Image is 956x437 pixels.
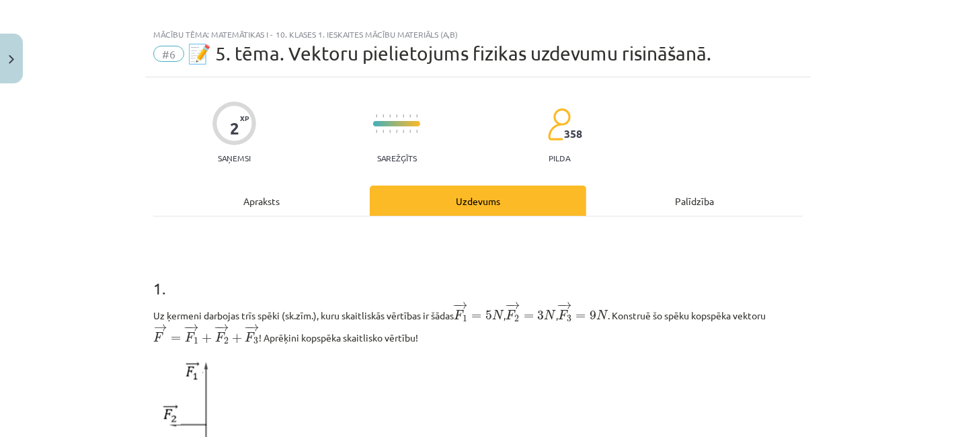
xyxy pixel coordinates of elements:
span: 3 [567,315,571,322]
img: icon-short-line-57e1e144782c952c97e751825c79c345078a6d821885a25fce030b3d8c18986b.svg [403,114,404,118]
span: F [506,310,516,319]
span: 3 [537,311,544,320]
span: F [153,332,163,342]
div: Mācību tēma: Matemātikas i - 10. klases 1. ieskaites mācību materiāls (a,b) [153,30,803,39]
div: Uzdevums [370,186,586,216]
span: = [524,314,534,319]
img: icon-short-line-57e1e144782c952c97e751825c79c345078a6d821885a25fce030b3d8c18986b.svg [389,114,391,118]
img: icon-short-line-57e1e144782c952c97e751825c79c345078a6d821885a25fce030b3d8c18986b.svg [416,130,417,133]
span: 1 [463,315,467,322]
span: 2 [515,315,520,322]
span: − [244,324,254,331]
span: − [214,324,224,331]
span: = [171,336,181,342]
img: icon-short-line-57e1e144782c952c97e751825c79c345078a6d821885a25fce030b3d8c18986b.svg [376,130,377,133]
img: icon-close-lesson-0947bae3869378f0d4975bcd49f059093ad1ed9edebbc8119c70593378902aed.svg [9,55,14,64]
span: − [557,302,567,309]
img: icon-short-line-57e1e144782c952c97e751825c79c345078a6d821885a25fce030b3d8c18986b.svg [416,114,417,118]
img: icon-short-line-57e1e144782c952c97e751825c79c345078a6d821885a25fce030b3d8c18986b.svg [403,130,404,133]
img: icon-short-line-57e1e144782c952c97e751825c79c345078a6d821885a25fce030b3d8c18986b.svg [383,114,384,118]
div: 2 [230,119,239,138]
p: Saņemsi [212,153,256,163]
span: + [202,333,212,343]
span: F [215,332,225,342]
span: F [454,310,464,319]
span: F [558,310,568,319]
img: icon-short-line-57e1e144782c952c97e751825c79c345078a6d821885a25fce030b3d8c18986b.svg [376,114,377,118]
span: → [186,324,199,331]
span: → [454,302,468,309]
span: − [505,302,515,309]
span: − [184,324,194,331]
span: → [559,302,573,309]
span: → [246,324,260,331]
span: 2 [224,337,229,344]
p: Sarežģīts [377,153,417,163]
span: 3 [253,337,258,344]
span: → [216,324,229,331]
img: icon-short-line-57e1e144782c952c97e751825c79c345078a6d821885a25fce030b3d8c18986b.svg [389,130,391,133]
span: 5 [485,311,492,320]
p: Uz ķermeni darbojas trīs spēki (sk.zīm.), kuru skaitliskās vērtības ir šādas , , . Konstruē šo sp... [153,301,803,345]
span: N [492,310,504,319]
div: Palīdzība [586,186,803,216]
p: pilda [549,153,570,163]
img: students-c634bb4e5e11cddfef0936a35e636f08e4e9abd3cc4e673bd6f9a4125e45ecb1.svg [547,108,571,141]
span: → [507,302,520,309]
span: 9 [590,311,596,320]
span: 358 [564,128,582,140]
span: N [544,310,556,319]
span: → [154,324,167,331]
div: Apraksts [153,186,370,216]
span: F [245,332,255,342]
img: icon-short-line-57e1e144782c952c97e751825c79c345078a6d821885a25fce030b3d8c18986b.svg [409,130,411,133]
h1: 1 . [153,255,803,297]
span: = [576,314,586,319]
span: + [232,333,242,343]
span: XP [240,114,249,122]
span: F [185,332,195,342]
span: #6 [153,46,184,62]
img: icon-short-line-57e1e144782c952c97e751825c79c345078a6d821885a25fce030b3d8c18986b.svg [396,114,397,118]
span: = [471,314,481,319]
span: 📝 5. tēma. Vektoru pielietojums fizikas uzdevumu risināšanā. [188,42,711,65]
span: − [452,302,463,309]
span: N [596,310,608,319]
span: 1 [194,337,198,344]
img: icon-short-line-57e1e144782c952c97e751825c79c345078a6d821885a25fce030b3d8c18986b.svg [409,114,411,118]
img: icon-short-line-57e1e144782c952c97e751825c79c345078a6d821885a25fce030b3d8c18986b.svg [383,130,384,133]
img: icon-short-line-57e1e144782c952c97e751825c79c345078a6d821885a25fce030b3d8c18986b.svg [396,130,397,133]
